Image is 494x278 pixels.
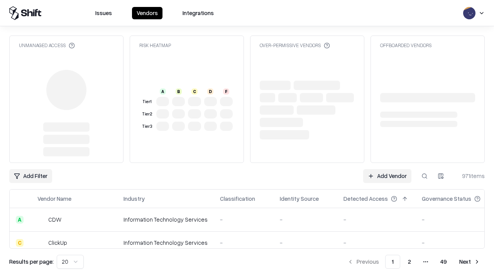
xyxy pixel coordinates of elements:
div: F [223,88,229,95]
button: Integrations [178,7,218,19]
div: Offboarded Vendors [380,42,431,49]
div: - [422,215,493,224]
div: Industry [123,195,145,203]
div: Unmanaged Access [19,42,75,49]
div: C [191,88,198,95]
div: Information Technology Services [123,215,208,224]
button: 1 [385,255,400,269]
div: C [16,239,24,247]
button: Vendors [132,7,162,19]
div: - [220,215,267,224]
button: Next [455,255,485,269]
img: ClickUp [37,239,45,247]
button: 2 [402,255,417,269]
button: 49 [434,255,453,269]
div: - [343,239,409,247]
nav: pagination [343,255,485,269]
div: Risk Heatmap [139,42,171,49]
div: - [280,239,331,247]
div: Classification [220,195,255,203]
a: Add Vendor [363,169,411,183]
div: Vendor Name [37,195,71,203]
div: Tier 3 [141,123,153,130]
div: A [16,216,24,224]
div: - [280,215,331,224]
div: - [343,215,409,224]
div: Detected Access [343,195,388,203]
div: Governance Status [422,195,471,203]
p: Results per page: [9,258,54,266]
div: B [176,88,182,95]
div: Identity Source [280,195,319,203]
div: Tier 1 [141,98,153,105]
img: CDW [37,216,45,224]
button: Add Filter [9,169,52,183]
div: Information Technology Services [123,239,208,247]
div: Tier 2 [141,111,153,117]
div: A [160,88,166,95]
button: Issues [91,7,117,19]
div: CDW [48,215,61,224]
div: D [207,88,213,95]
div: ClickUp [48,239,67,247]
div: - [220,239,267,247]
div: Over-Permissive Vendors [260,42,330,49]
div: - [422,239,493,247]
div: 971 items [454,172,485,180]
